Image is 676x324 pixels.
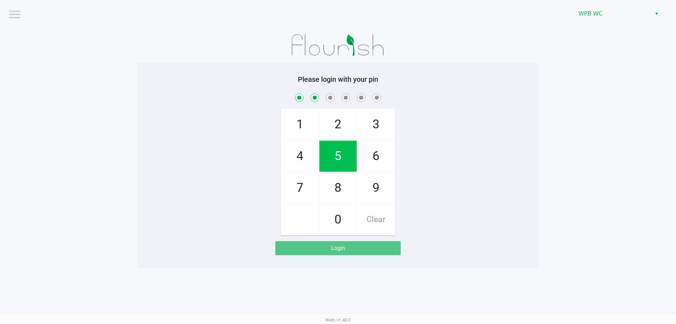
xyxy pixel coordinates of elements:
button: Select [651,7,662,20]
span: 1 [281,109,319,140]
span: 2 [319,109,357,140]
span: 6 [357,141,395,172]
span: Web: v1.40.0 [325,317,351,323]
h5: Please login with your pin [143,75,533,84]
span: WPB WC [578,10,647,18]
span: 8 [319,172,357,203]
span: Clear [357,204,395,235]
span: 3 [357,109,395,140]
span: 0 [319,204,357,235]
span: 5 [319,141,357,172]
span: 9 [357,172,395,203]
span: 4 [281,141,319,172]
span: 7 [281,172,319,203]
